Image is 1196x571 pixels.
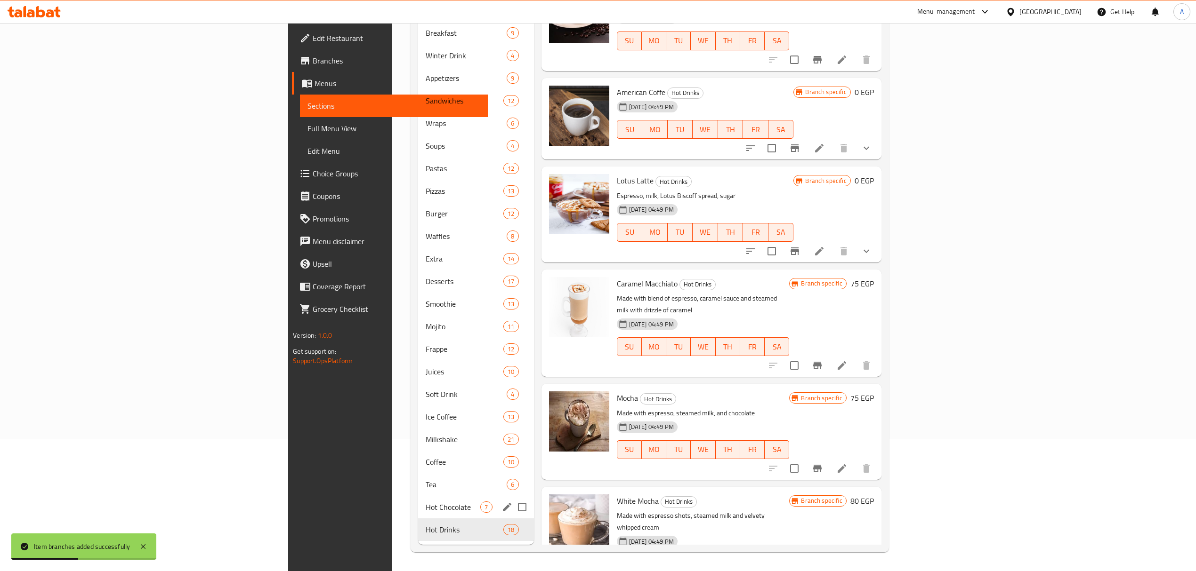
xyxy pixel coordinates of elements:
button: FR [740,440,765,459]
div: items [503,185,518,197]
button: SU [617,440,642,459]
button: delete [855,457,878,480]
p: Made with espresso, steamed milk, and chocolate [617,407,790,419]
a: Edit menu item [836,360,848,371]
button: edit [500,500,514,514]
span: Milkshake [426,434,504,445]
div: items [503,298,518,309]
div: Frappe [426,343,504,355]
span: TU [670,34,687,48]
span: FR [744,443,761,456]
div: items [507,479,518,490]
span: TH [722,123,740,136]
a: Menus [292,72,488,95]
span: WE [695,34,711,48]
span: Mojito [426,321,504,332]
span: FR [744,34,761,48]
span: SA [768,34,785,48]
span: A [1180,7,1184,17]
button: SU [617,32,642,50]
span: 9 [507,74,518,83]
span: 14 [504,254,518,263]
span: Burger [426,208,504,219]
button: Branch-specific-item [806,457,829,480]
span: Juices [426,366,504,377]
img: Caramel Macchiato [549,277,609,337]
span: MO [646,443,663,456]
div: Milkshake21 [418,428,534,451]
span: SA [768,340,785,354]
span: Select to update [784,459,804,478]
span: Extra [426,253,504,264]
button: Branch-specific-item [784,240,806,262]
div: Hot Drinks [655,176,692,187]
div: [GEOGRAPHIC_DATA] [1019,7,1082,17]
span: 6 [507,119,518,128]
a: Coverage Report [292,275,488,298]
span: Coffee [426,456,504,468]
div: Extra14 [418,247,534,270]
span: Hot Drinks [680,279,715,290]
nav: Menu sections [418,18,534,545]
span: TH [722,225,740,239]
button: SU [617,223,642,242]
span: MO [646,123,664,136]
span: Coverage Report [313,281,480,292]
span: Menu disclaimer [313,236,480,247]
span: TH [719,340,736,354]
button: sort-choices [739,240,762,262]
span: Full Menu View [307,123,480,134]
span: [DATE] 04:49 PM [625,205,678,214]
span: WE [695,340,711,354]
span: 12 [504,96,518,105]
span: Wraps [426,118,507,129]
span: SA [772,225,790,239]
div: Pizzas13 [418,180,534,202]
div: Soups [426,140,507,151]
button: TU [668,223,693,242]
span: TH [719,34,736,48]
span: Select to update [762,138,782,158]
span: Choice Groups [313,168,480,179]
span: Select to update [762,241,782,261]
span: 13 [504,300,518,309]
span: Hot Drinks [426,524,504,535]
button: TH [716,440,740,459]
div: Soft Drink4 [418,383,534,405]
span: Branch specific [797,496,846,505]
div: Desserts17 [418,270,534,293]
div: Pastas12 [418,157,534,180]
span: 10 [504,367,518,376]
button: WE [691,32,715,50]
a: Branches [292,49,488,72]
span: Branch specific [797,394,846,403]
span: 4 [507,51,518,60]
span: Desserts [426,276,504,287]
svg: Show Choices [861,246,872,257]
span: Soft Drink [426,389,507,400]
button: TH [716,337,740,356]
button: WE [693,223,718,242]
img: Lotus Latte [549,174,609,234]
button: TU [668,120,693,139]
div: items [503,163,518,174]
span: Caramel Macchiato [617,277,678,291]
div: items [507,389,518,400]
span: Hot Drinks [640,394,676,404]
div: items [503,524,518,535]
a: Grocery Checklist [292,298,488,320]
a: Full Menu View [300,117,488,140]
span: Hot Drinks [656,176,691,187]
div: Coffee10 [418,451,534,473]
span: 6 [507,480,518,489]
p: Made with blend of espresso, caramel sauce and steamed milk with drizzle of caramel [617,293,790,316]
div: Pastas [426,163,504,174]
button: TH [716,32,740,50]
div: Hot Chocolate7edit [418,496,534,518]
span: TU [671,123,689,136]
span: 4 [507,142,518,151]
button: Branch-specific-item [806,354,829,377]
span: 7 [481,503,492,512]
